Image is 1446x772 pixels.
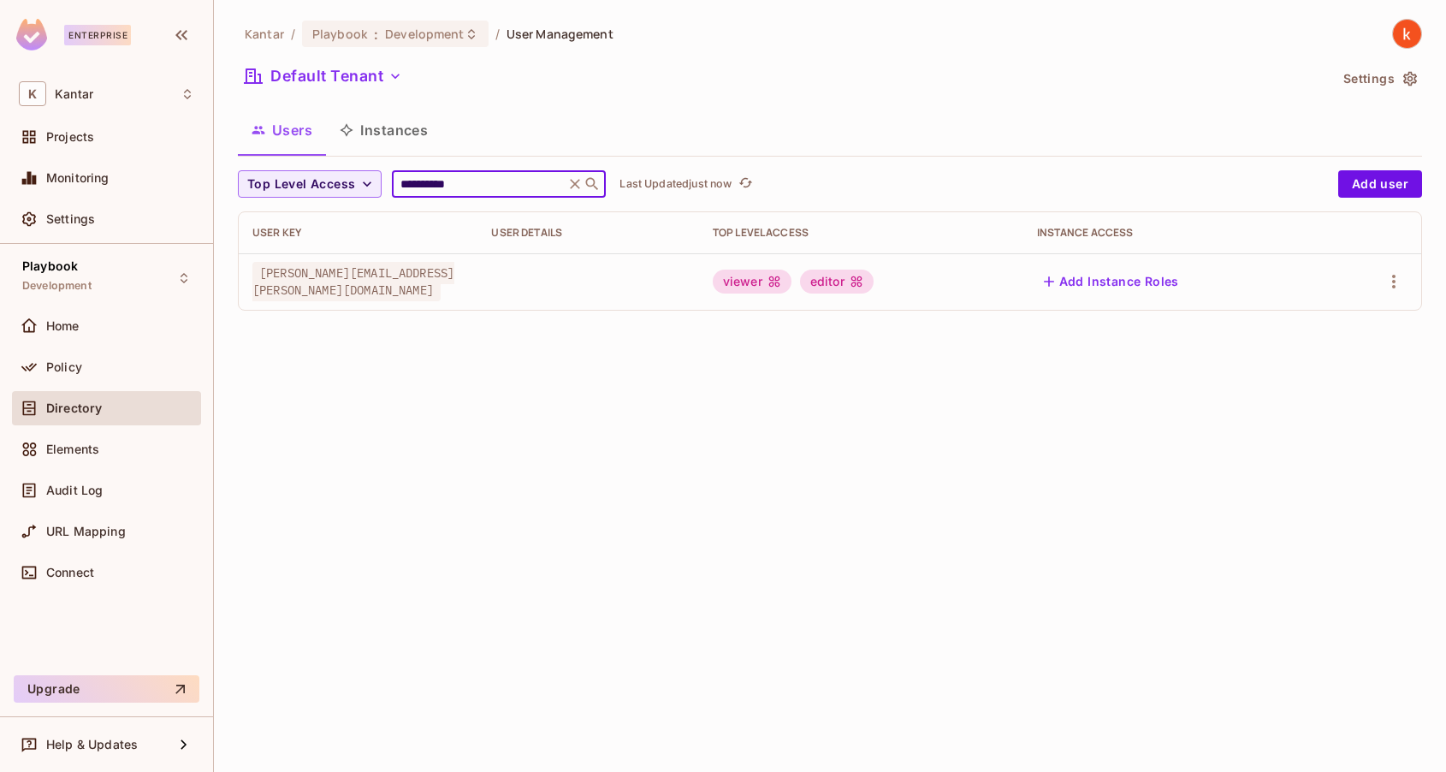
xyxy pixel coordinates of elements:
span: Top Level Access [247,174,355,195]
button: Instances [326,109,442,151]
img: kumareshan natarajan [1393,20,1421,48]
button: Settings [1336,65,1422,92]
button: Top Level Access [238,170,382,198]
span: Connect [46,566,94,579]
button: Upgrade [14,675,199,703]
div: Enterprise [64,25,131,45]
span: Audit Log [46,484,103,497]
button: Add user [1338,170,1422,198]
div: User Details [491,226,684,240]
div: viewer [713,270,791,294]
div: Instance Access [1037,226,1313,240]
span: Settings [46,212,95,226]
span: Policy [46,360,82,374]
span: Home [46,319,80,333]
span: Workspace: Kantar [55,87,93,101]
span: Development [22,279,92,293]
li: / [291,26,295,42]
span: Playbook [312,26,367,42]
span: Projects [46,130,94,144]
div: User Key [252,226,464,240]
span: Monitoring [46,171,110,185]
button: refresh [735,174,756,194]
button: Users [238,109,326,151]
span: [PERSON_NAME][EMAIL_ADDRESS][PERSON_NAME][DOMAIN_NAME] [252,262,454,301]
span: : [373,27,379,41]
button: Add Instance Roles [1037,268,1186,295]
span: the active workspace [245,26,284,42]
span: Playbook [22,259,78,273]
span: User Management [507,26,613,42]
img: SReyMgAAAABJRU5ErkJggg== [16,19,47,50]
span: URL Mapping [46,525,126,538]
span: Help & Updates [46,738,138,751]
button: Default Tenant [238,62,409,90]
span: Development [385,26,464,42]
span: Directory [46,401,102,415]
p: Last Updated just now [619,177,732,191]
div: Top Level Access [713,226,1010,240]
span: K [19,81,46,106]
span: Click to refresh data [732,174,756,194]
div: editor [800,270,874,294]
li: / [495,26,500,42]
span: Elements [46,442,99,456]
span: refresh [738,175,753,193]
